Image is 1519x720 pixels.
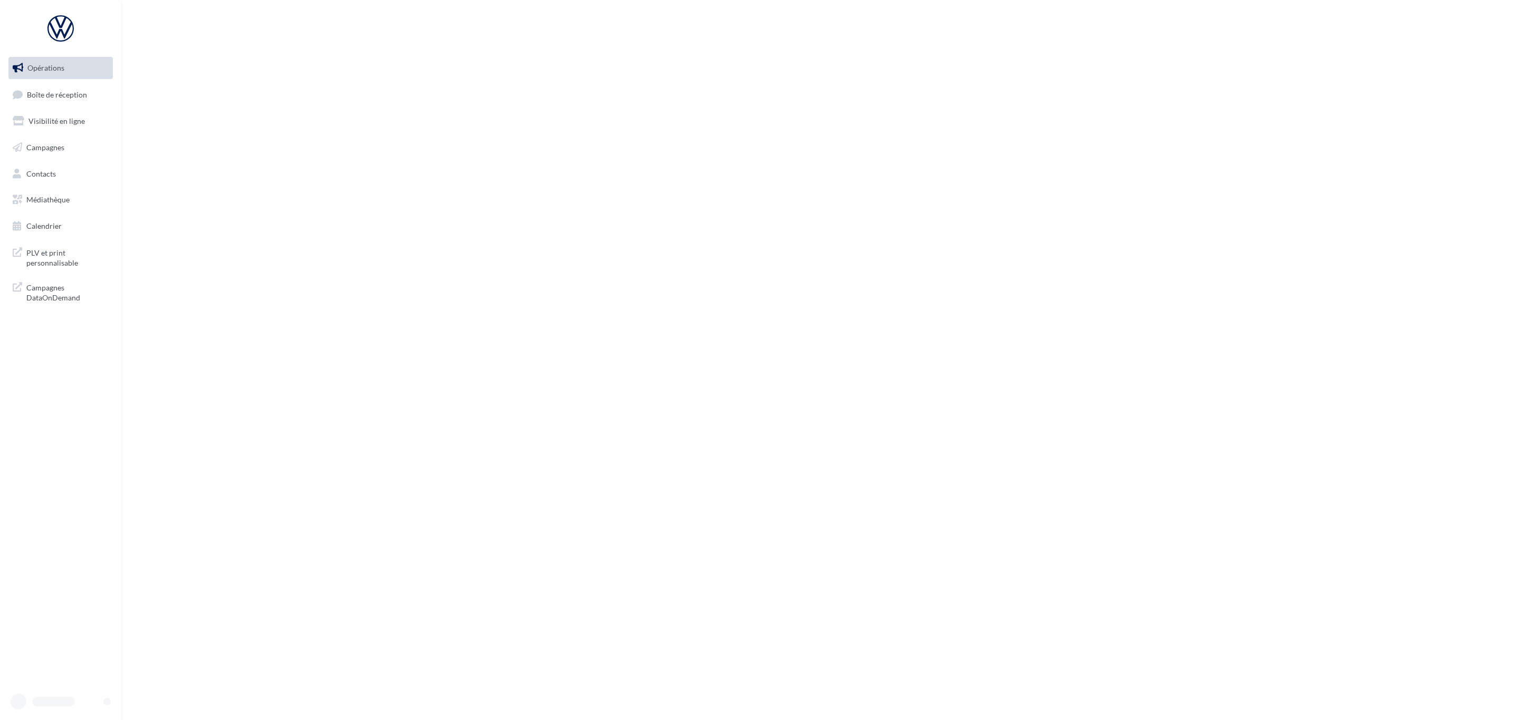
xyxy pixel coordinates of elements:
span: Campagnes [26,143,64,152]
span: Campagnes DataOnDemand [26,280,109,303]
a: Campagnes [6,137,115,159]
a: Calendrier [6,215,115,237]
span: Opérations [27,63,64,72]
a: Campagnes DataOnDemand [6,276,115,307]
span: Calendrier [26,221,62,230]
a: Visibilité en ligne [6,110,115,132]
span: Médiathèque [26,195,70,204]
a: Opérations [6,57,115,79]
span: Boîte de réception [27,90,87,99]
span: Visibilité en ligne [28,116,85,125]
span: Contacts [26,169,56,178]
a: PLV et print personnalisable [6,241,115,273]
a: Contacts [6,163,115,185]
a: Boîte de réception [6,83,115,106]
span: PLV et print personnalisable [26,246,109,268]
a: Médiathèque [6,189,115,211]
